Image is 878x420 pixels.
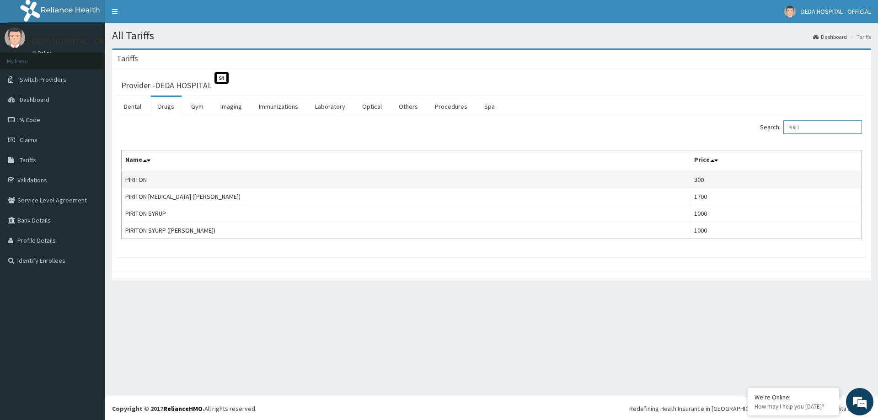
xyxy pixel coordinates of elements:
[20,136,37,144] span: Claims
[755,403,832,410] p: How may I help you today?
[691,150,862,171] th: Price
[848,33,871,41] li: Tariffs
[5,27,25,48] img: User Image
[122,222,691,239] td: PIRITON SYURP ([PERSON_NAME])
[163,404,203,413] a: RelianceHMO
[252,97,305,116] a: Immunizations
[151,97,182,116] a: Drugs
[477,97,502,116] a: Spa
[813,33,847,41] a: Dashboard
[112,404,204,413] strong: Copyright © 2017 .
[122,150,691,171] th: Name
[117,97,149,116] a: Dental
[150,5,172,27] div: Minimize live chat window
[20,75,66,84] span: Switch Providers
[32,37,126,45] p: DEDA HOSPITAL - OFFICIAL
[53,115,126,207] span: We're online!
[32,50,54,56] a: Online
[20,96,49,104] span: Dashboard
[691,222,862,239] td: 1000
[391,97,425,116] a: Others
[784,6,796,17] img: User Image
[755,393,832,401] div: We're Online!
[20,156,36,164] span: Tariffs
[214,72,229,84] span: St
[691,171,862,188] td: 300
[760,120,862,134] label: Search:
[122,205,691,222] td: PIRITON SYRUP
[691,188,862,205] td: 1700
[117,54,138,63] h3: Tariffs
[629,404,871,413] div: Redefining Heath Insurance in [GEOGRAPHIC_DATA] using Telemedicine and Data Science!
[112,30,871,42] h1: All Tariffs
[5,250,174,282] textarea: Type your message and hit 'Enter'
[121,81,212,90] h3: Provider - DEDA HOSPITAL
[783,120,862,134] input: Search:
[308,97,353,116] a: Laboratory
[213,97,249,116] a: Imaging
[428,97,475,116] a: Procedures
[48,51,154,63] div: Chat with us now
[184,97,211,116] a: Gym
[105,397,878,420] footer: All rights reserved.
[801,7,871,16] span: DEDA HOSPITAL - OFFICIAL
[17,46,37,69] img: d_794563401_company_1708531726252_794563401
[122,188,691,205] td: PIRITON [MEDICAL_DATA] ([PERSON_NAME])
[122,171,691,188] td: PIRITON
[691,205,862,222] td: 1000
[355,97,389,116] a: Optical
